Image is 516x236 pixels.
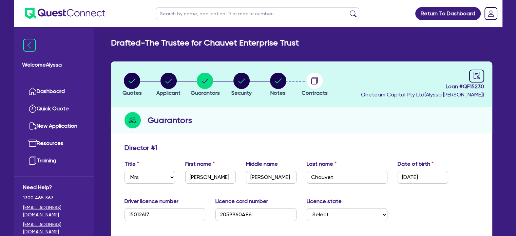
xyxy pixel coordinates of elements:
[28,157,37,165] img: training
[23,204,84,218] a: [EMAIL_ADDRESS][DOMAIN_NAME]
[125,160,139,168] label: Title
[156,7,359,19] input: Search by name, application ID or mobile number...
[398,171,448,184] input: DD / MM / YYYY
[302,90,328,96] span: Contracts
[122,72,142,97] button: Quotes
[270,90,286,96] span: Notes
[148,114,192,126] h2: Guarantors
[307,197,342,205] label: Licence state
[23,183,84,192] span: Need Help?
[125,144,157,152] h3: Director # 1
[28,122,37,130] img: new-application
[361,83,484,91] span: Loan # QF15230
[23,194,84,201] span: 1300 465 363
[22,61,85,69] span: Welcome Alyssa
[28,105,37,113] img: quick-quote
[398,160,434,168] label: Date of birth
[23,100,84,117] a: Quick Quote
[415,7,481,20] a: Return To Dashboard
[190,72,220,97] button: Guarantors
[246,160,278,168] label: Middle name
[125,197,178,205] label: Driver licence number
[125,112,141,128] img: step-icon
[307,160,337,168] label: Last name
[111,38,299,48] h2: Drafted - The Trustee for Chauvet Enterprise Trust
[301,72,328,97] button: Contracts
[23,117,84,135] a: New Application
[482,5,500,22] a: Dropdown toggle
[215,197,268,205] label: Licence card number
[156,72,181,97] button: Applicant
[231,90,252,96] span: Security
[23,152,84,169] a: Training
[473,72,480,79] span: audit
[156,90,180,96] span: Applicant
[122,90,142,96] span: Quotes
[23,83,84,100] a: Dashboard
[25,8,105,19] img: quest-connect-logo-blue
[469,70,484,83] a: audit
[185,160,215,168] label: First name
[190,90,219,96] span: Guarantors
[23,135,84,152] a: Resources
[361,91,484,98] span: Oneteam Capital Pty Ltd ( Alyssa [PERSON_NAME] )
[23,221,84,235] a: [EMAIL_ADDRESS][DOMAIN_NAME]
[270,72,287,97] button: Notes
[23,39,36,52] img: icon-menu-close
[28,139,37,147] img: resources
[231,72,252,97] button: Security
